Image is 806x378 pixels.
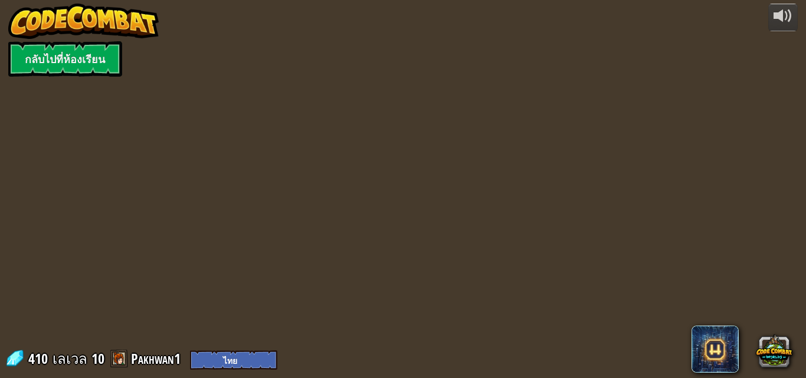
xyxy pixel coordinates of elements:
a: กลับไปที่ห้องเรียน [8,41,122,77]
span: 10 [91,349,104,368]
span: เลเวล [53,349,87,369]
a: Pakhwan1 [131,349,184,368]
button: ปรับระดับเสียง [768,4,798,31]
img: CodeCombat - Learn how to code by playing a game [8,4,159,39]
span: 410 [28,349,51,368]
